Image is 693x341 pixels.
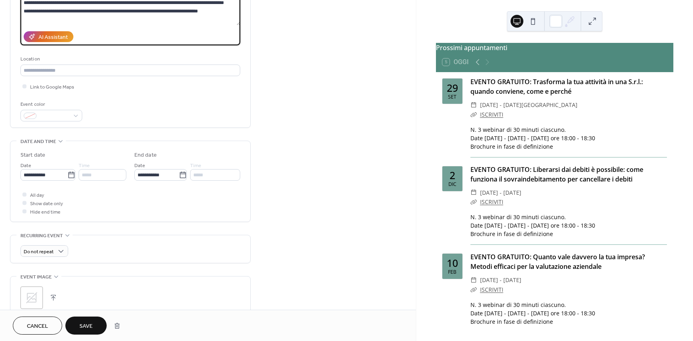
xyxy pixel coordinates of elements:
span: [DATE] - [DATE][GEOGRAPHIC_DATA] [480,100,577,110]
button: Cancel [13,317,62,335]
div: set [448,95,456,100]
div: 2 [450,170,455,180]
div: Start date [20,151,45,159]
div: ​ [470,100,477,110]
span: Do not repeat [24,247,54,256]
div: ​ [470,197,477,207]
span: Link to Google Maps [30,83,74,91]
span: Hide end time [30,208,61,216]
div: ; [20,287,43,309]
a: ISCRIVITI [480,198,503,206]
a: EVENTO GRATUITO: Quanto vale davvero la tua impresa? Metodi efficaci per la valutazione aziendale [470,252,645,271]
span: Cancel [27,322,48,331]
div: dic [448,182,456,187]
div: ​ [470,285,477,295]
div: Prossimi appuntamenti [436,43,673,52]
span: [DATE] - [DATE] [480,275,521,285]
span: Recurring event [20,232,63,240]
div: ​ [470,275,477,285]
a: ISCRIVITI [480,286,503,293]
button: AI Assistant [24,31,73,42]
span: Date and time [20,137,56,146]
div: ​ [470,110,477,119]
span: Show date only [30,200,63,208]
div: N. 3 webinar di 30 minuti ciascuno. Date [DATE] - [DATE] - [DATE] ore 18:00 - 18:30 Brochure in f... [470,125,667,151]
div: ​ [470,188,477,198]
span: Time [190,161,201,170]
a: EVENTO GRATUITO: Trasforma la tua attività in una S.r.l.: quando conviene, come e perché [470,77,643,96]
div: Event color [20,100,81,109]
div: N. 3 webinar di 30 minuti ciascuno. Date [DATE] - [DATE] - [DATE] ore 18:00 - 18:30 Brochure in f... [470,301,667,326]
button: Save [65,317,107,335]
div: AI Assistant [38,33,68,42]
span: Save [79,322,93,331]
div: 29 [447,83,458,93]
a: EVENTO GRATUITO: Liberarsi dai debiti è possibile: come funziona il sovraindebitamento per cancel... [470,165,643,184]
div: N. 3 webinar di 30 minuti ciascuno. Date [DATE] - [DATE] - [DATE] ore 18:00 - 18:30 Brochure in f... [470,213,667,238]
div: 10 [447,258,458,268]
span: [DATE] - [DATE] [480,188,521,198]
span: Date [134,161,145,170]
div: Location [20,55,239,63]
div: feb [448,270,456,275]
span: Event image [20,273,52,281]
span: Date [20,161,31,170]
span: Time [79,161,90,170]
span: All day [30,191,44,200]
div: End date [134,151,157,159]
a: ISCRIVITI [480,111,503,118]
